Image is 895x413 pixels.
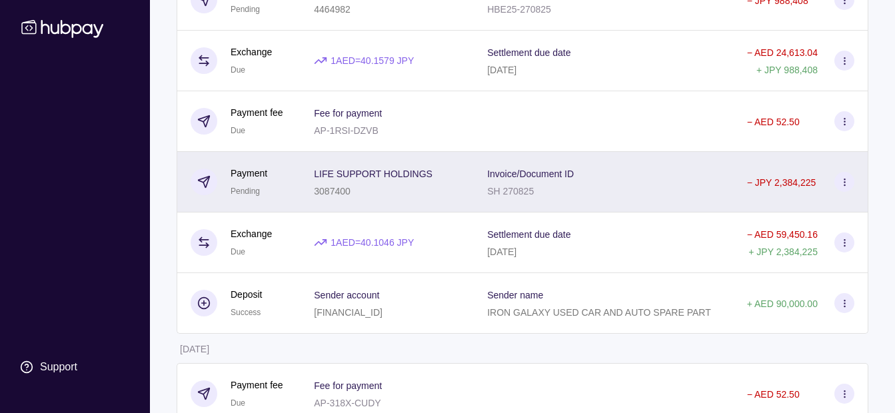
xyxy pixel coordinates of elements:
[314,169,433,179] p: LIFE SUPPORT HOLDINGS
[487,186,534,197] p: SH 270825
[487,169,574,179] p: Invoice/Document ID
[487,229,570,240] p: Settlement due date
[747,177,816,188] p: − JPY 2,384,225
[487,290,543,300] p: Sender name
[231,226,272,241] p: Exchange
[231,45,272,59] p: Exchange
[487,246,516,257] p: [DATE]
[487,307,711,318] p: IRON GALAXY USED CAR AND AUTO SPARE PART
[487,4,551,15] p: HBE25-270825
[231,308,261,317] span: Success
[314,307,383,318] p: [FINANCIAL_ID]
[756,65,818,75] p: + JPY 988,408
[747,117,800,127] p: − AED 52.50
[231,126,245,135] span: Due
[314,290,379,300] p: Sender account
[231,287,262,302] p: Deposit
[231,398,245,408] span: Due
[231,187,260,196] span: Pending
[331,235,414,250] p: 1 AED = 40.1046 JPY
[40,360,77,374] div: Support
[180,344,209,354] p: [DATE]
[748,246,818,257] p: + JPY 2,384,225
[747,47,818,58] p: − AED 24,613.04
[487,65,516,75] p: [DATE]
[231,65,245,75] span: Due
[314,4,351,15] p: 4464982
[747,229,818,240] p: − AED 59,450.16
[331,53,414,68] p: 1 AED = 40.1579 JPY
[231,105,283,120] p: Payment fee
[314,108,382,119] p: Fee for payment
[314,398,381,408] p: AP-318X-CUDY
[314,125,378,136] p: AP-1RSI-DZVB
[231,166,267,181] p: Payment
[231,378,283,392] p: Payment fee
[13,353,137,381] a: Support
[747,389,800,400] p: − AED 52.50
[314,186,351,197] p: 3087400
[231,5,260,14] span: Pending
[747,298,818,309] p: + AED 90,000.00
[314,380,382,391] p: Fee for payment
[487,47,570,58] p: Settlement due date
[231,247,245,256] span: Due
